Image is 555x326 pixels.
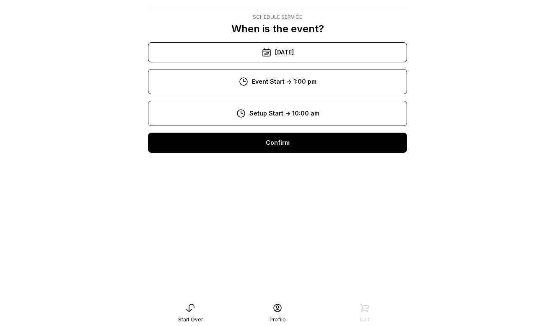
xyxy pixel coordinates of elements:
[231,22,324,36] p: When is the event?
[148,42,407,62] div: [DATE]
[360,316,370,323] div: Cart
[231,14,324,21] div: Schedule Service
[270,316,286,323] div: Profile
[178,316,203,323] div: Start Over
[148,133,407,153] div: Confirm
